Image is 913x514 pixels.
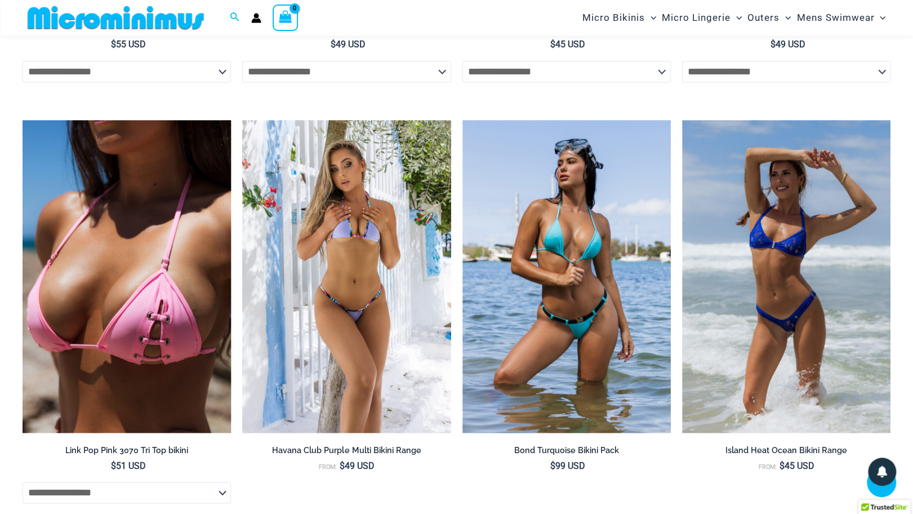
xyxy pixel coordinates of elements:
[462,445,671,460] a: Bond Turquoise Bikini Pack
[242,445,451,456] h2: Havana Club Purple Multi Bikini Range
[242,120,451,433] img: Havana Club Purple Multi 312 Top 451 Bottom 03
[550,39,555,50] span: $
[462,445,671,456] h2: Bond Turquoise Bikini Pack
[659,3,745,32] a: Micro LingerieMenu ToggleMenu Toggle
[682,445,890,460] a: Island Heat Ocean Bikini Range
[747,3,780,32] span: Outers
[273,5,299,30] a: View Shopping Cart, empty
[770,39,775,50] span: $
[662,3,731,32] span: Micro Lingerie
[23,445,231,460] a: Link Pop Pink 3070 Tri Top bikini
[582,3,645,32] span: Micro Bikinis
[23,5,208,30] img: MM SHOP LOGO FLAT
[682,120,890,433] img: Island Heat Ocean 359 Top 439 Bottom 01
[779,460,784,471] span: $
[23,120,231,433] img: Link Pop Pink 3070 Top 01
[462,120,671,433] a: Bond Turquoise 312 Top 492 Bottom 02Bond Turquoise 312 Top 492 Bottom 03Bond Turquoise 312 Top 49...
[251,13,261,23] a: Account icon link
[23,445,231,456] h2: Link Pop Pink 3070 Tri Top bikini
[111,39,116,50] span: $
[682,120,890,433] a: Island Heat Ocean 359 Top 439 Bottom 01Island Heat Ocean 359 Top 439 Bottom 04Island Heat Ocean 3...
[550,460,555,471] span: $
[340,460,375,471] bdi: 49 USD
[550,39,585,50] bdi: 45 USD
[682,445,890,456] h2: Island Heat Ocean Bikini Range
[779,460,814,471] bdi: 45 USD
[111,460,146,471] bdi: 51 USD
[462,120,671,433] img: Bond Turquoise 312 Top 492 Bottom 02
[580,3,659,32] a: Micro BikinisMenu ToggleMenu Toggle
[794,3,888,32] a: Mens SwimwearMenu ToggleMenu Toggle
[770,39,805,50] bdi: 49 USD
[242,120,451,433] a: Havana Club Purple Multi 312 Top 451 Bottom 03Havana Club Purple Multi 312 Top 451 Bottom 01Havan...
[331,39,366,50] bdi: 49 USD
[758,463,776,471] span: From:
[550,460,585,471] bdi: 99 USD
[242,445,451,460] a: Havana Club Purple Multi Bikini Range
[111,460,116,471] span: $
[578,2,890,34] nav: Site Navigation
[874,3,885,32] span: Menu Toggle
[645,3,656,32] span: Menu Toggle
[731,3,742,32] span: Menu Toggle
[796,3,874,32] span: Mens Swimwear
[780,3,791,32] span: Menu Toggle
[319,463,337,471] span: From:
[23,120,231,433] a: Link Pop Pink 3070 Top 01Link Pop Pink 3070 Top 4855 Bottom 06Link Pop Pink 3070 Top 4855 Bottom 06
[111,39,146,50] bdi: 55 USD
[230,11,240,25] a: Search icon link
[331,39,336,50] span: $
[340,460,345,471] span: $
[745,3,794,32] a: OutersMenu ToggleMenu Toggle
